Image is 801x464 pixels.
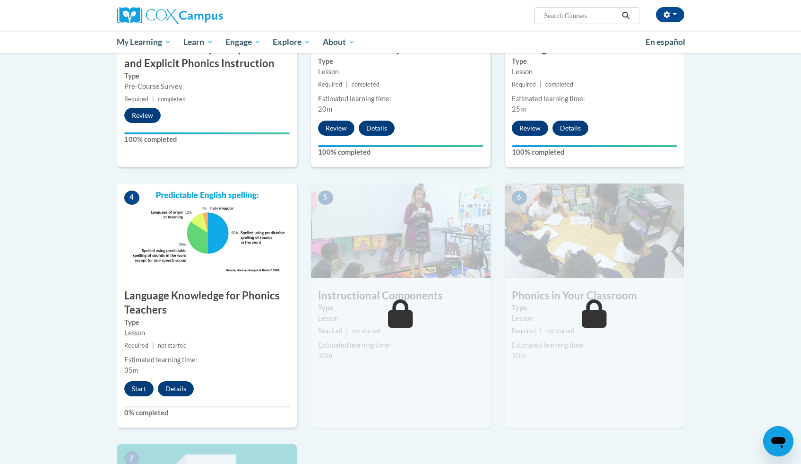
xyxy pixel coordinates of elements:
label: Type [512,56,677,67]
a: Engage [219,31,267,53]
label: Type [124,71,290,81]
span: not started [158,342,187,349]
span: not started [352,327,380,334]
span: not started [545,327,574,334]
a: Cox Campus [117,7,297,24]
span: | [540,81,542,88]
a: Explore [267,31,317,53]
span: | [152,342,154,349]
label: Type [318,303,483,313]
span: completed [158,96,186,103]
a: About [317,31,361,53]
button: Details [552,121,588,136]
span: | [346,81,348,88]
a: My Learning [111,31,178,53]
span: Required [318,327,342,334]
label: Type [512,303,677,313]
div: Your progress [512,145,677,147]
h3: Phonics in Your Classroom [505,289,684,303]
iframe: Button to launch messaging window [763,426,793,456]
button: Account Settings [656,7,684,22]
span: 35m [124,366,138,374]
div: Your progress [124,132,290,134]
div: Main menu [103,31,698,53]
span: Required [124,96,148,103]
span: Explore [273,36,310,48]
img: Course Image [117,184,297,278]
h3: Language Knowledge for Phonics Teachers [117,289,297,318]
div: Lesson [124,328,290,338]
div: Estimated learning time: [318,340,483,350]
div: Estimated learning time: [318,94,483,104]
span: Required [124,342,148,349]
button: Start [124,381,154,396]
div: Lesson [512,313,677,324]
label: 100% completed [124,134,290,145]
div: Estimated learning time: [512,94,677,104]
button: Review [512,121,548,136]
span: Required [512,327,536,334]
label: 100% completed [318,147,483,158]
button: Search [619,10,633,21]
div: Estimated learning time: [512,340,677,350]
button: Review [318,121,354,136]
button: Review [124,108,161,123]
span: 20m [318,105,332,113]
span: My Learning [117,36,171,48]
span: About [323,36,355,48]
img: Cox Campus [117,7,223,24]
h3: Pre-Course Survey for Systematic and Explicit Phonics Instruction [117,42,297,71]
span: Learn [183,36,213,48]
label: Type [124,317,290,328]
img: Course Image [505,184,684,278]
div: Lesson [512,67,677,77]
span: 4 [124,191,139,205]
span: completed [352,81,379,88]
span: Engage [225,36,261,48]
div: Lesson [318,313,483,324]
a: En español [639,32,691,52]
span: 10m [512,351,526,359]
span: 6 [512,191,527,205]
span: | [346,327,348,334]
label: 100% completed [512,147,677,158]
input: Search Courses [543,10,619,21]
span: Required [512,81,536,88]
span: completed [545,81,573,88]
span: | [540,327,542,334]
label: 0% completed [124,408,290,418]
div: Pre-Course Survey [124,81,290,92]
div: Your progress [318,145,483,147]
span: 25m [512,105,526,113]
span: 5 [318,191,333,205]
h3: Instructional Components [311,289,491,303]
button: Details [158,381,194,396]
span: 30m [318,351,332,359]
span: Required [318,81,342,88]
img: Course Image [311,184,491,278]
div: Lesson [318,67,483,77]
button: Details [359,121,395,136]
label: Type [318,56,483,67]
span: En español [646,37,685,47]
span: | [152,96,154,103]
a: Learn [177,31,219,53]
div: Estimated learning time: [124,355,290,365]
